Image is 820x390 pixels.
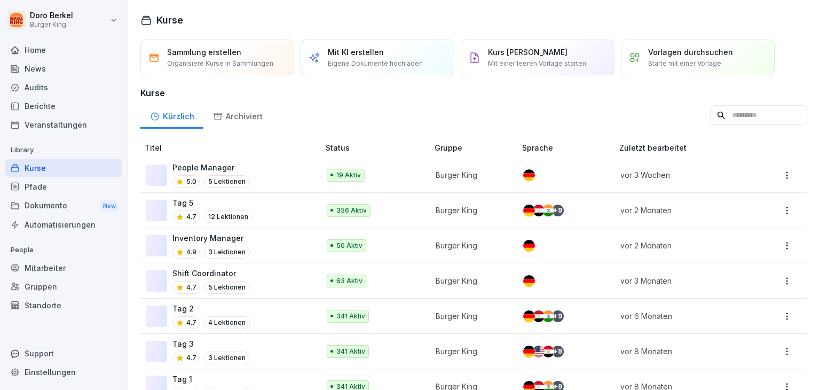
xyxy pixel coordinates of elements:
[5,215,122,234] a: Automatisierungen
[5,196,122,216] a: DokumenteNew
[435,142,518,153] p: Gruppe
[186,353,196,363] p: 4.7
[336,241,362,251] p: 50 Aktiv
[204,316,250,329] p: 4 Lektionen
[620,275,746,286] p: vor 3 Monaten
[5,259,122,277] a: Mitarbeiter
[620,310,746,322] p: vor 6 Monaten
[523,346,535,357] img: de.svg
[336,311,365,321] p: 341 Aktiv
[167,46,241,58] p: Sammlung erstellen
[30,11,73,20] p: Doro Berkel
[5,344,122,363] div: Support
[204,246,250,259] p: 3 Lektionen
[326,142,430,153] p: Status
[204,175,250,188] p: 5 Lektionen
[552,205,564,216] div: + 9
[648,46,733,58] p: Vorlagen durchsuchen
[523,275,535,287] img: de.svg
[619,142,759,153] p: Zuletzt bearbeitet
[140,87,807,99] h3: Kurse
[5,97,122,115] a: Berichte
[172,303,250,314] p: Tag 2
[523,240,535,252] img: de.svg
[100,200,119,212] div: New
[186,177,196,186] p: 5.0
[204,281,250,294] p: 5 Lektionen
[336,206,367,215] p: 356 Aktiv
[328,46,384,58] p: Mit KI erstellen
[436,275,505,286] p: Burger King
[552,346,564,357] div: + 9
[186,283,196,292] p: 4.7
[172,268,250,279] p: Shift Coordinator
[488,46,567,58] p: Kurs [PERSON_NAME]
[620,205,746,216] p: vor 2 Monaten
[5,159,122,177] a: Kurse
[186,212,196,222] p: 4.7
[542,205,554,216] img: in.svg
[533,310,545,322] img: eg.svg
[5,142,122,159] p: Library
[5,277,122,296] a: Gruppen
[5,363,122,381] a: Einstellungen
[620,169,746,181] p: vor 3 Wochen
[167,59,273,68] p: Organisiere Kurse in Sammlungen
[204,352,250,364] p: 3 Lektionen
[328,59,423,68] p: Eigene Dokumente hochladen
[533,205,545,216] img: eg.svg
[140,102,203,129] a: Kürzlich
[436,169,505,181] p: Burger King
[488,59,586,68] p: Mit einer leeren Vorlage starten
[5,296,122,315] a: Standorte
[203,102,272,129] a: Archiviert
[172,373,250,385] p: Tag 1
[648,59,721,68] p: Starte mit einer Vorlage
[522,142,614,153] p: Sprache
[620,240,746,251] p: vor 2 Monaten
[436,310,505,322] p: Burger King
[523,169,535,181] img: de.svg
[620,346,746,357] p: vor 8 Monaten
[172,338,250,349] p: Tag 3
[5,241,122,259] p: People
[5,177,122,196] a: Pfade
[436,240,505,251] p: Burger King
[186,318,196,327] p: 4.7
[156,13,183,27] h1: Kurse
[5,196,122,216] div: Dokumente
[172,162,250,173] p: People Manager
[186,247,196,257] p: 4.9
[542,310,554,322] img: in.svg
[5,78,122,97] a: Audits
[172,232,250,244] p: Inventory Manager
[204,210,253,223] p: 12 Lektionen
[436,205,505,216] p: Burger King
[523,205,535,216] img: de.svg
[336,347,365,356] p: 341 Aktiv
[5,41,122,59] a: Home
[172,197,253,208] p: Tag 5
[552,310,564,322] div: + 9
[5,59,122,78] a: News
[30,21,73,28] p: Burger King
[542,346,554,357] img: eg.svg
[145,142,321,153] p: Titel
[436,346,505,357] p: Burger King
[5,115,122,134] a: Veranstaltungen
[523,310,535,322] img: de.svg
[336,276,362,286] p: 63 Aktiv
